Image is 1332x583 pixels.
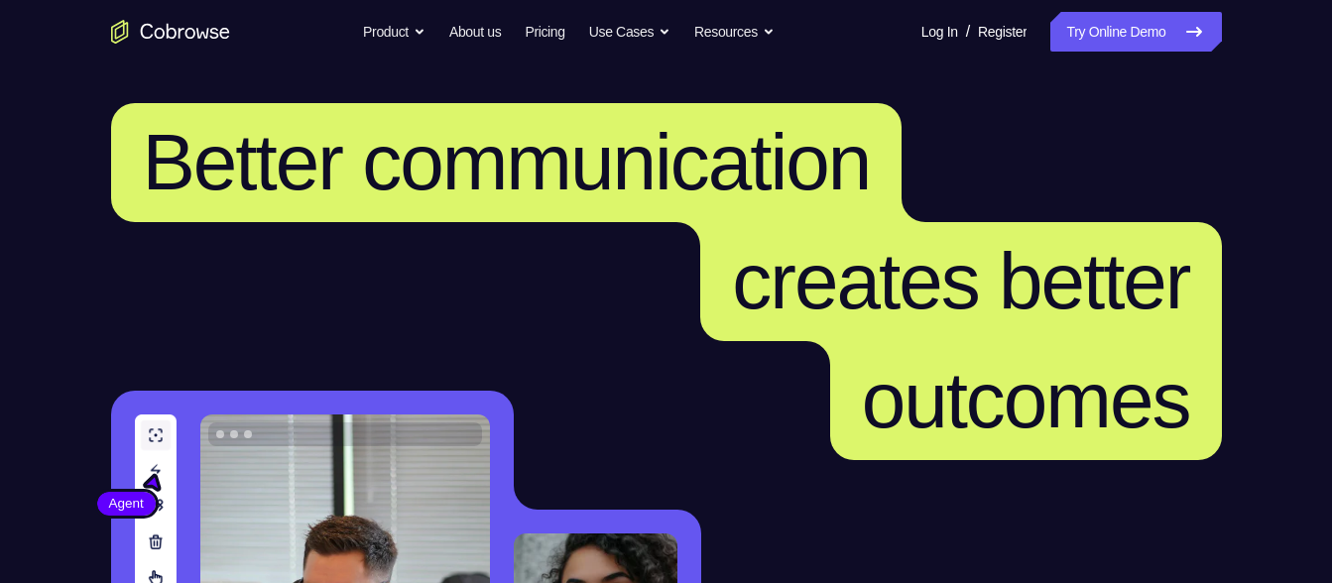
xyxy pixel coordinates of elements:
[921,12,958,52] a: Log In
[862,356,1190,444] span: outcomes
[694,12,775,52] button: Resources
[449,12,501,52] a: About us
[589,12,670,52] button: Use Cases
[143,118,871,206] span: Better communication
[525,12,564,52] a: Pricing
[363,12,425,52] button: Product
[978,12,1027,52] a: Register
[97,494,156,514] span: Agent
[966,20,970,44] span: /
[732,237,1189,325] span: creates better
[111,20,230,44] a: Go to the home page
[1050,12,1221,52] a: Try Online Demo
